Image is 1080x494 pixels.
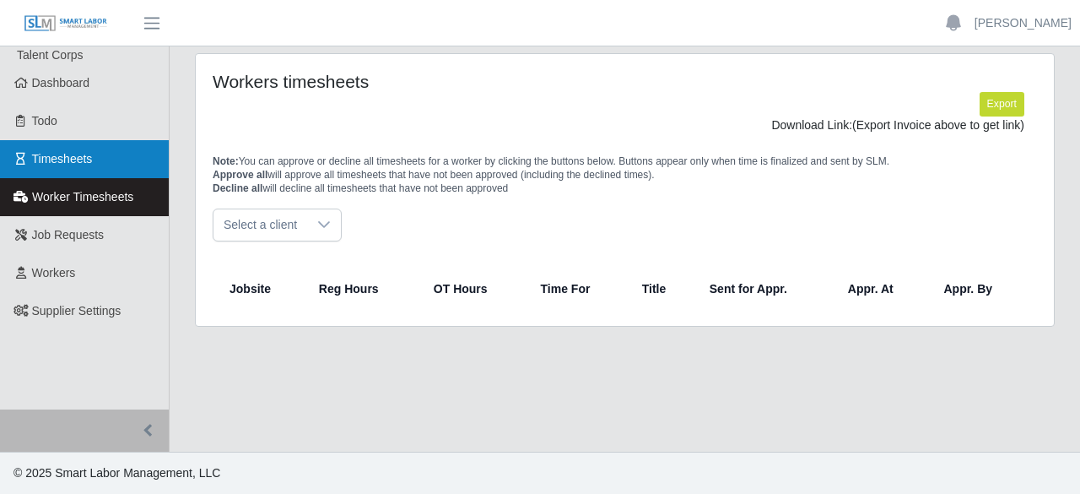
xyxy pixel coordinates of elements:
[32,228,105,242] span: Job Requests
[696,269,834,309] th: Sent for Appr.
[219,269,305,309] th: Jobsite
[975,14,1072,32] a: [PERSON_NAME]
[213,155,1037,195] p: You can approve or decline all timesheets for a worker by clicking the buttons below. Buttons app...
[225,117,1024,134] div: Download Link:
[305,269,420,309] th: Reg Hours
[629,269,696,309] th: Title
[213,182,262,194] span: Decline all
[32,304,121,318] span: Supplier Settings
[930,269,1030,309] th: Appr. By
[32,266,76,280] span: Workers
[32,114,57,128] span: Todo
[213,169,267,181] span: Approve all
[213,209,307,241] span: Select a client
[32,152,93,166] span: Timesheets
[32,76,90,90] span: Dashboard
[527,269,629,309] th: Time For
[24,14,108,33] img: SLM Logo
[213,71,542,92] h4: Workers timesheets
[213,155,239,167] span: Note:
[834,269,931,309] th: Appr. At
[17,48,84,62] span: Talent Corps
[13,466,220,480] span: © 2025 Smart Labor Management, LLC
[32,190,133,204] span: Worker Timesheets
[852,118,1024,132] span: (Export Invoice above to get link)
[420,269,527,309] th: OT Hours
[980,92,1024,116] button: Export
